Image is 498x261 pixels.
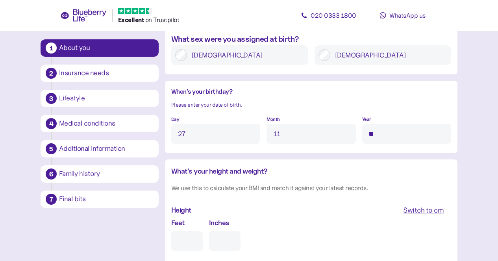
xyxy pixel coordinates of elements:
span: Excellent ️ [118,16,145,24]
label: Inches [209,217,229,228]
div: 7 [46,194,57,205]
div: When's your birthday? [171,87,451,97]
div: Please enter your date of birth. [171,101,451,109]
div: Final bits [59,196,154,203]
div: About you [59,44,154,52]
div: Additional information [59,145,154,152]
button: 5Additional information [41,140,159,157]
div: Medical conditions [59,120,154,127]
div: Switch to cm [403,205,444,216]
label: Year [362,116,371,123]
label: [DEMOGRAPHIC_DATA] [330,49,448,61]
button: 1About you [41,39,159,57]
label: Month [267,116,280,123]
button: 6Family history [41,165,159,183]
div: What's your height and weight? [171,166,451,177]
span: on Trustpilot [145,16,180,24]
button: Switch to cm [396,203,451,217]
button: 3Lifestyle [41,90,159,107]
div: 4 [46,118,57,129]
button: 4Medical conditions [41,115,159,132]
div: Lifestyle [59,95,154,102]
a: 020 0333 1800 [293,7,364,23]
button: 7Final bits [41,191,159,208]
div: 3 [46,93,57,104]
button: 2Insurance needs [41,65,159,82]
div: 2 [46,68,57,79]
a: WhatsApp us [367,7,438,23]
div: 1 [46,43,57,54]
div: Insurance needs [59,70,154,77]
div: 6 [46,168,57,180]
div: 5 [46,143,57,154]
div: Height [171,205,191,216]
span: WhatsApp us [389,11,426,19]
label: Feet [171,217,185,228]
label: [DEMOGRAPHIC_DATA] [187,49,304,61]
div: Family history [59,170,154,178]
div: What sex were you assigned at birth? [171,33,451,45]
div: We use this to calculate your BMI and match it against your latest records. [171,183,451,193]
label: Day [171,116,180,123]
span: 020 0333 1800 [311,11,356,19]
